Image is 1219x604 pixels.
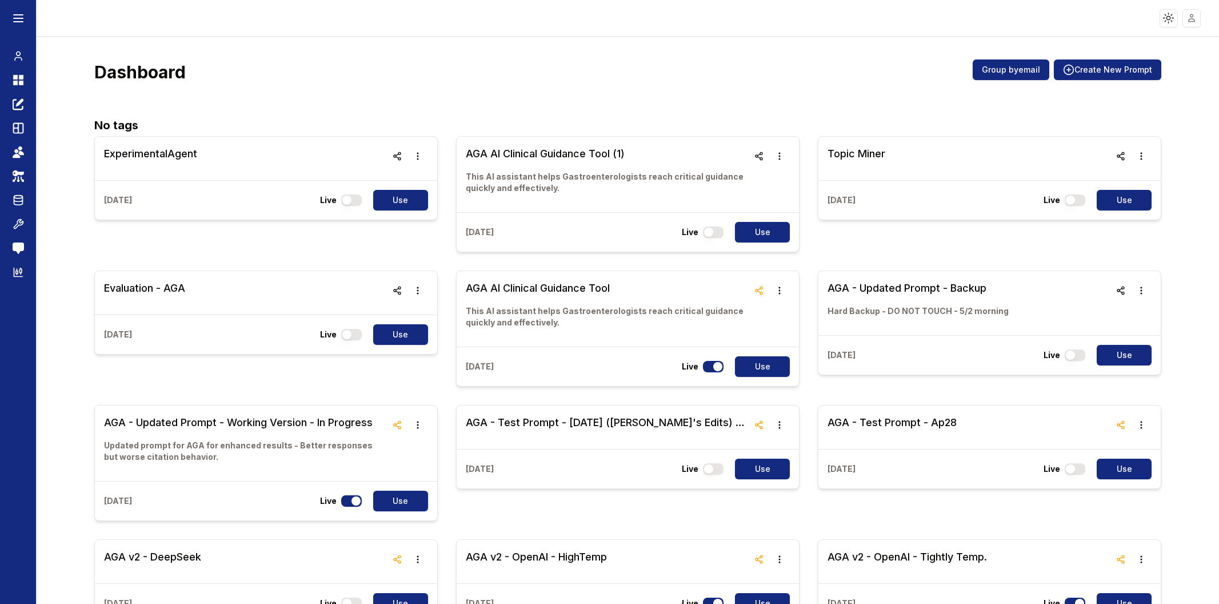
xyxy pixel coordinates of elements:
p: Live [1044,349,1060,361]
p: [DATE] [104,495,132,507]
button: Create New Prompt [1054,59,1161,80]
button: Use [1097,345,1152,365]
p: This AI assistant helps Gastroenterologists reach critical guidance quickly and effectively. [466,171,749,194]
a: AGA - Updated Prompt - Working Version - In ProgressUpdated prompt for AGA for enhanced results -... [104,415,387,472]
p: [DATE] [104,329,132,340]
h3: AGA - Test Prompt - Ap28 [828,415,957,431]
a: AGA AI Clinical Guidance ToolThis AI assistant helps Gastroenterologists reach critical guidance ... [466,280,749,337]
p: [DATE] [104,194,132,206]
p: [DATE] [466,463,494,475]
button: Use [373,324,428,345]
a: Use [1090,190,1152,210]
h2: No tags [94,117,1161,134]
p: [DATE] [466,361,494,372]
a: AGA v2 - DeepSeek [104,549,201,574]
h3: Evaluation - AGA [104,280,185,296]
p: Updated prompt for AGA for enhanced results - Better responses but worse citation behavior. [104,440,387,463]
p: Live [682,361,698,372]
a: AGA AI Clinical Guidance Tool (1)This AI assistant helps Gastroenterologists reach critical guida... [466,146,749,203]
button: Use [1097,190,1152,210]
h3: Dashboard [94,62,186,82]
button: Use [735,222,790,243]
p: Hard Backup - DO NOT TOUCH - 5/2 morning [828,305,1009,317]
p: [DATE] [828,463,856,475]
a: Use [366,491,428,511]
h3: AGA v2 - DeepSeek [104,549,201,565]
a: Evaluation - AGA [104,280,185,305]
h3: AGA AI Clinical Guidance Tool (1) [466,146,749,162]
h3: AGA - Test Prompt - [DATE] ([PERSON_NAME]'s Edits) - better at citation, a bit robot and rigid. [466,415,749,431]
h3: AGA AI Clinical Guidance Tool [466,280,749,296]
h3: AGA v2 - OpenAI - HighTemp [466,549,607,565]
button: Use [735,356,790,377]
a: AGA v2 - OpenAI - Tightly Temp. [828,549,987,574]
p: Live [1044,194,1060,206]
a: AGA v2 - OpenAI - HighTemp [466,549,607,574]
a: Use [728,222,790,243]
button: Use [735,459,790,479]
h3: AGA v2 - OpenAI - Tightly Temp. [828,549,987,565]
h3: Topic Miner [828,146,885,162]
img: placeholder-user.jpg [1184,10,1200,26]
a: Use [1090,459,1152,479]
p: [DATE] [828,194,856,206]
button: Use [373,190,428,210]
p: Live [320,495,337,507]
p: Live [320,194,337,206]
p: Live [682,227,698,238]
p: Live [682,463,698,475]
a: Use [1090,345,1152,365]
img: feedback [13,243,24,254]
a: Use [366,190,428,210]
a: Topic Miner [828,146,885,171]
a: Use [728,356,790,377]
button: Use [373,491,428,511]
a: Use [366,324,428,345]
p: [DATE] [466,227,494,238]
h3: AGA - Updated Prompt - Working Version - In Progress [104,415,387,431]
p: Live [1044,463,1060,475]
h3: AGA - Updated Prompt - Backup [828,280,1009,296]
p: [DATE] [828,349,856,361]
a: AGA - Test Prompt - Ap28 [828,415,957,440]
h3: ExperimentalAgent [104,146,197,162]
p: Live [320,329,337,340]
a: AGA - Test Prompt - [DATE] ([PERSON_NAME]'s Edits) - better at citation, a bit robot and rigid. [466,415,749,440]
a: AGA - Updated Prompt - BackupHard Backup - DO NOT TOUCH - 5/2 morning [828,280,1009,326]
button: Use [1097,459,1152,479]
p: This AI assistant helps Gastroenterologists reach critical guidance quickly and effectively. [466,305,749,328]
a: Use [728,459,790,479]
a: ExperimentalAgent [104,146,197,171]
button: Group byemail [973,59,1049,80]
